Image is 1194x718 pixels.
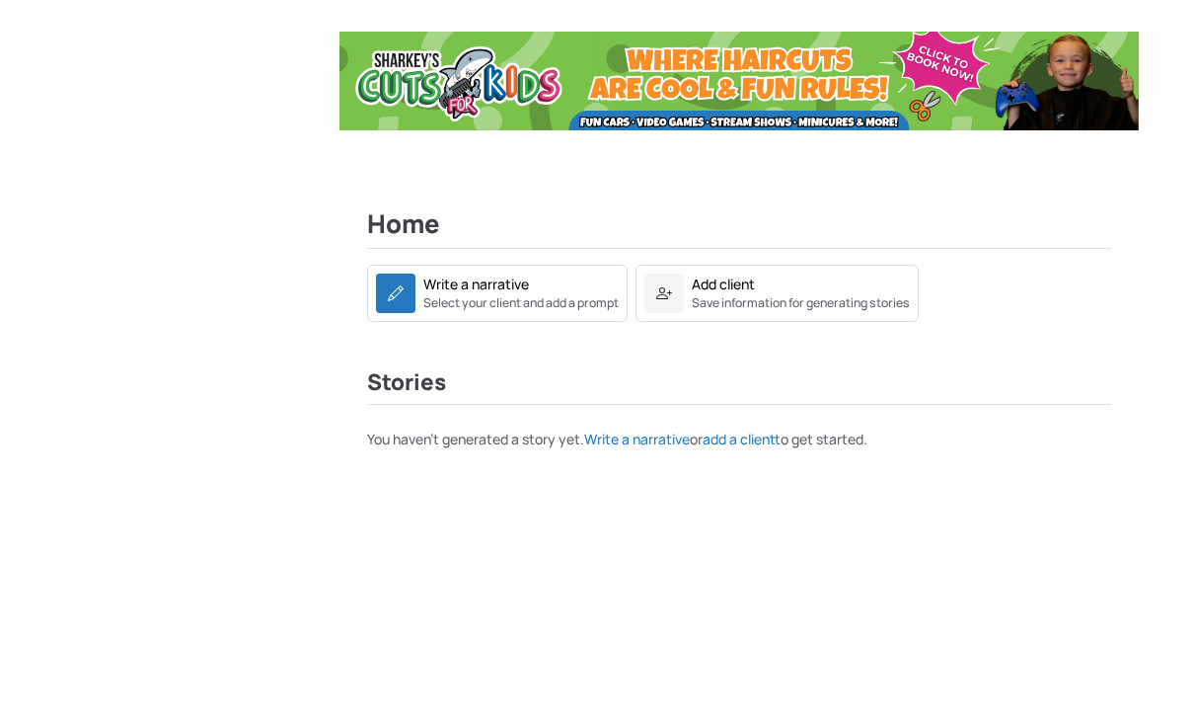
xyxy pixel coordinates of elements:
[635,282,919,301] a: Add clientSave information for generating stories
[584,430,690,448] a: Write a narrative
[367,282,628,301] a: Write a narrativeSelect your client and add a prompt
[367,369,1111,405] h3: Stories
[423,274,529,294] div: Write a narrative
[635,265,919,322] a: Add clientSave information for generating stories
[692,294,910,312] small: Save information for generating stories
[703,430,781,448] a: add a client
[423,294,619,312] small: Select your client and add a prompt
[692,274,755,294] div: Add client
[367,265,628,322] a: Write a narrativeSelect your client and add a prompt
[367,429,1111,449] p: You haven't generated a story yet. or to get started.
[339,32,1139,130] img: Ad Banner
[367,209,1111,249] h2: Home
